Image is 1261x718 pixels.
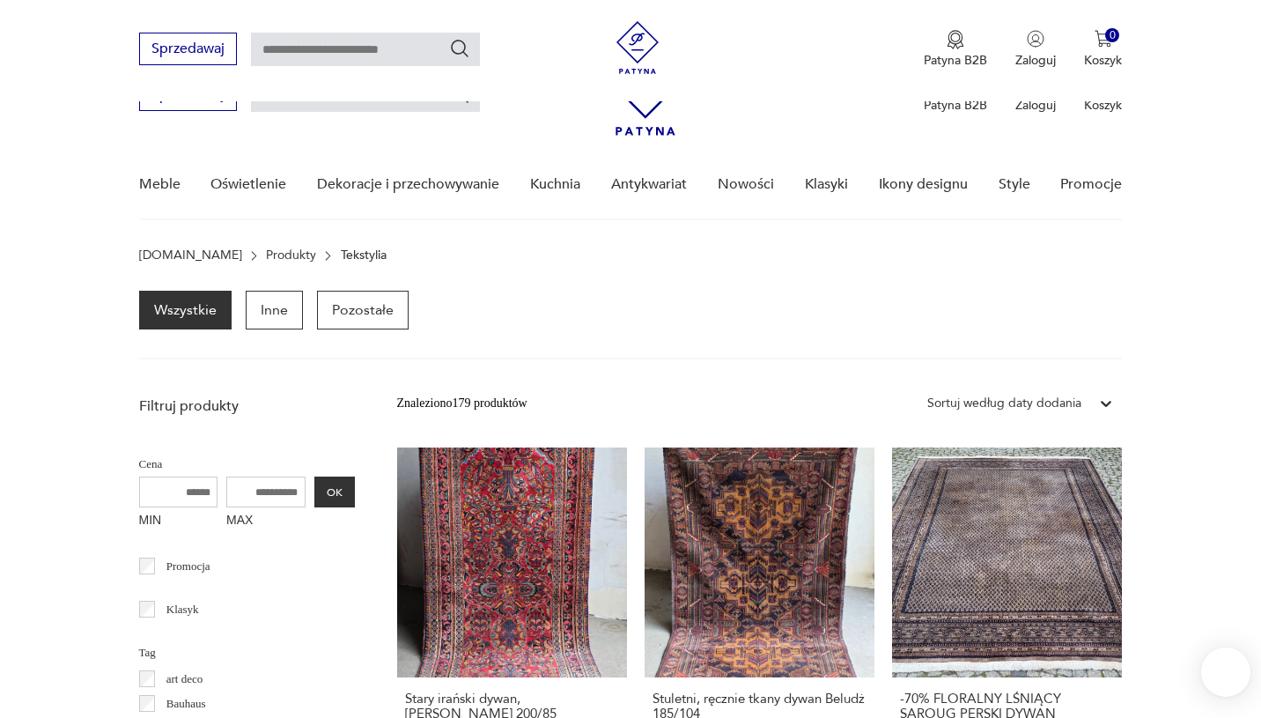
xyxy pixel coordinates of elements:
div: Sortuj według daty dodania [927,394,1081,413]
a: Klasyki [805,151,848,218]
a: Wszystkie [139,291,232,329]
p: Koszyk [1084,52,1122,69]
button: Sprzedawaj [139,33,237,65]
p: Bauhaus [166,694,206,714]
img: Ikona medalu [947,30,964,49]
a: Nowości [718,151,774,218]
p: Tekstylia [341,248,387,263]
a: Kuchnia [530,151,580,218]
a: Sprzedawaj [139,90,237,102]
p: Patyna B2B [924,52,987,69]
a: Sprzedawaj [139,44,237,56]
p: Filtruj produkty [139,396,355,416]
button: OK [314,477,355,507]
a: Pozostałe [317,291,409,329]
button: Zaloguj [1015,30,1056,69]
label: MIN [139,507,218,536]
p: art deco [166,670,203,689]
p: Zaloguj [1015,97,1056,114]
p: Tag [139,643,355,662]
button: Patyna B2B [924,30,987,69]
p: Zaloguj [1015,52,1056,69]
a: Oświetlenie [210,151,286,218]
a: Ikona medaluPatyna B2B [924,30,987,69]
a: [DOMAIN_NAME] [139,248,242,263]
button: 0Koszyk [1084,30,1122,69]
a: Produkty [266,248,316,263]
div: Znaleziono 179 produktów [397,394,527,413]
a: Promocje [1060,151,1122,218]
p: Klasyk [166,600,199,619]
button: Szukaj [449,38,470,59]
a: Ikony designu [879,151,968,218]
p: Promocja [166,557,210,576]
div: 0 [1105,28,1120,43]
p: Cena [139,455,355,474]
a: Dekoracje i przechowywanie [317,151,499,218]
a: Antykwariat [611,151,687,218]
a: Meble [139,151,181,218]
iframe: Smartsupp widget button [1201,648,1250,697]
img: Ikonka użytkownika [1027,30,1044,48]
p: Patyna B2B [924,97,987,114]
p: Koszyk [1084,97,1122,114]
img: Patyna - sklep z meblami i dekoracjami vintage [611,21,664,74]
img: Ikona koszyka [1095,30,1112,48]
label: MAX [226,507,306,536]
a: Inne [246,291,303,329]
a: Style [999,151,1030,218]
